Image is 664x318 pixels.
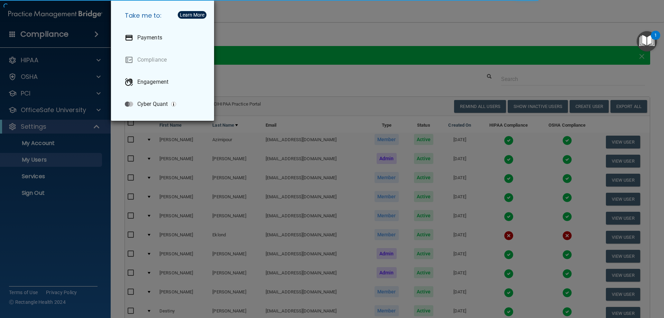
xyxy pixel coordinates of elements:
[119,50,209,70] a: Compliance
[137,101,168,108] p: Cyber Quant
[137,34,162,41] p: Payments
[137,79,168,85] p: Engagement
[119,72,209,92] a: Engagement
[637,31,657,52] button: Open Resource Center, 1 new notification
[119,6,209,25] h5: Take me to:
[119,28,209,47] a: Payments
[178,11,206,19] button: Learn More
[654,35,657,44] div: 1
[119,94,209,114] a: Cyber Quant
[180,12,204,17] div: Learn More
